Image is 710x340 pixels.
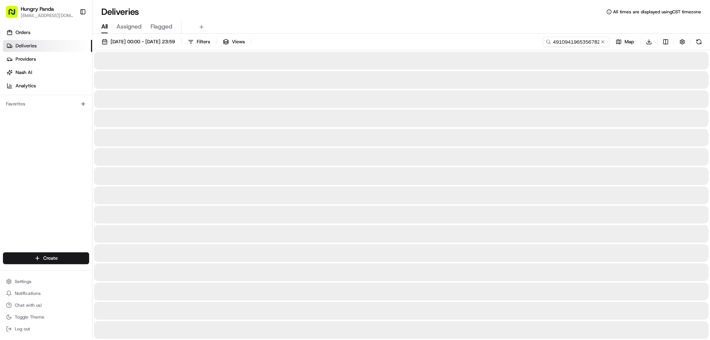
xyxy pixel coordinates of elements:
input: Type to search [543,37,609,47]
span: Views [232,38,245,45]
span: Toggle Theme [15,314,44,320]
a: Orders [3,27,92,38]
span: Filters [197,38,210,45]
span: Create [43,255,58,262]
span: All times are displayed using CST timezone [613,9,701,15]
span: All [101,22,108,31]
span: Deliveries [16,43,37,49]
button: Filters [185,37,213,47]
span: Notifications [15,290,41,296]
button: Chat with us! [3,300,89,310]
span: [DATE] 00:00 - [DATE] 23:59 [111,38,175,45]
span: Settings [15,279,31,285]
button: [DATE] 00:00 - [DATE] 23:59 [98,37,178,47]
button: Toggle Theme [3,312,89,322]
button: [EMAIL_ADDRESS][DOMAIN_NAME] [21,13,74,18]
div: Favorites [3,98,89,110]
span: Nash AI [16,69,32,76]
a: Deliveries [3,40,92,52]
span: Orders [16,29,30,36]
span: Log out [15,326,30,332]
a: Analytics [3,80,92,92]
span: Analytics [16,83,36,89]
button: Hungry Panda[EMAIL_ADDRESS][DOMAIN_NAME] [3,3,77,21]
span: Map [625,38,634,45]
button: Log out [3,324,89,334]
a: Nash AI [3,67,92,78]
h1: Deliveries [101,6,139,18]
span: Providers [16,56,36,63]
span: Flagged [151,22,172,31]
a: Providers [3,53,92,65]
button: Map [612,37,638,47]
button: Refresh [694,37,704,47]
span: Assigned [116,22,142,31]
button: Views [220,37,248,47]
button: Create [3,252,89,264]
button: Hungry Panda [21,5,54,13]
span: Chat with us! [15,302,42,308]
button: Notifications [3,288,89,299]
button: Settings [3,276,89,287]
